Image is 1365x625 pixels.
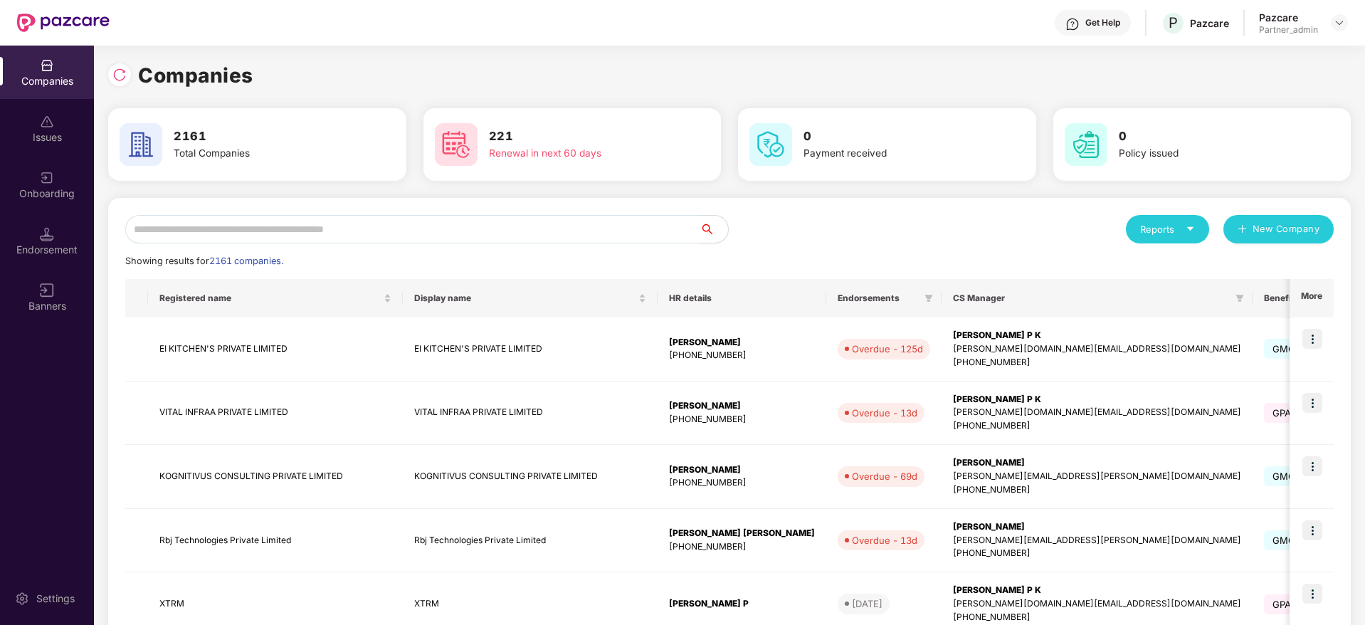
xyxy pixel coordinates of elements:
span: 2161 companies. [209,256,283,266]
div: [PERSON_NAME][EMAIL_ADDRESS][PERSON_NAME][DOMAIN_NAME] [953,534,1241,547]
td: Rbj Technologies Private Limited [148,509,403,573]
div: [PERSON_NAME] P K [953,584,1241,597]
div: [PERSON_NAME] P K [953,393,1241,406]
img: svg+xml;base64,PHN2ZyBpZD0iUmVsb2FkLTMyeDMyIiB4bWxucz0iaHR0cDovL3d3dy53My5vcmcvMjAwMC9zdmciIHdpZH... [112,68,127,82]
div: Overdue - 125d [852,342,923,356]
div: [PERSON_NAME] [669,336,815,350]
span: GMC [1264,466,1305,486]
span: GMC [1264,339,1305,359]
div: Get Help [1085,17,1120,28]
span: Registered name [159,293,381,304]
span: filter [922,290,936,307]
div: [PERSON_NAME] [953,456,1241,470]
div: [PERSON_NAME][DOMAIN_NAME][EMAIL_ADDRESS][DOMAIN_NAME] [953,597,1241,611]
span: GPA [1264,403,1300,423]
img: svg+xml;base64,PHN2ZyB4bWxucz0iaHR0cDovL3d3dy53My5vcmcvMjAwMC9zdmciIHdpZHRoPSI2MCIgaGVpZ2h0PSI2MC... [120,123,162,166]
img: icon [1302,329,1322,349]
div: Reports [1140,222,1195,236]
div: [PERSON_NAME] [PERSON_NAME] [669,527,815,540]
img: svg+xml;base64,PHN2ZyBpZD0iSXNzdWVzX2Rpc2FibGVkIiB4bWxucz0iaHR0cDovL3d3dy53My5vcmcvMjAwMC9zdmciIH... [40,115,54,129]
div: Renewal in next 60 days [489,146,668,162]
th: Registered name [148,279,403,317]
th: HR details [658,279,826,317]
th: More [1290,279,1334,317]
div: Payment received [803,146,983,162]
div: [PHONE_NUMBER] [953,419,1241,433]
div: [PHONE_NUMBER] [953,547,1241,560]
img: svg+xml;base64,PHN2ZyBpZD0iSGVscC0zMngzMiIgeG1sbnM9Imh0dHA6Ly93d3cudzMub3JnLzIwMDAvc3ZnIiB3aWR0aD... [1065,17,1080,31]
span: filter [1233,290,1247,307]
h3: 0 [1119,127,1298,146]
div: Policy issued [1119,146,1298,162]
div: Pazcare [1259,11,1318,24]
div: [PERSON_NAME] [669,463,815,477]
th: Display name [403,279,658,317]
span: New Company [1253,222,1320,236]
span: GPA [1264,594,1300,614]
img: svg+xml;base64,PHN2ZyB4bWxucz0iaHR0cDovL3d3dy53My5vcmcvMjAwMC9zdmciIHdpZHRoPSI2MCIgaGVpZ2h0PSI2MC... [1065,123,1107,166]
td: KOGNITIVUS CONSULTING PRIVATE LIMITED [148,445,403,509]
span: Showing results for [125,256,283,266]
img: svg+xml;base64,PHN2ZyB4bWxucz0iaHR0cDovL3d3dy53My5vcmcvMjAwMC9zdmciIHdpZHRoPSI2MCIgaGVpZ2h0PSI2MC... [435,123,478,166]
div: [PHONE_NUMBER] [953,611,1241,624]
img: svg+xml;base64,PHN2ZyBpZD0iU2V0dGluZy0yMHgyMCIgeG1sbnM9Imh0dHA6Ly93d3cudzMub3JnLzIwMDAvc3ZnIiB3aW... [15,592,29,606]
span: filter [924,294,933,303]
img: svg+xml;base64,PHN2ZyB3aWR0aD0iMjAiIGhlaWdodD0iMjAiIHZpZXdCb3g9IjAgMCAyMCAyMCIgZmlsbD0ibm9uZSIgeG... [40,171,54,185]
h3: 221 [489,127,668,146]
span: filter [1235,294,1244,303]
div: [PERSON_NAME] P K [953,329,1241,342]
button: search [699,215,729,243]
img: icon [1302,456,1322,476]
div: [PHONE_NUMBER] [669,413,815,426]
td: EI KITCHEN'S PRIVATE LIMITED [403,317,658,382]
div: [PHONE_NUMBER] [953,356,1241,369]
td: EI KITCHEN'S PRIVATE LIMITED [148,317,403,382]
span: Display name [414,293,636,304]
button: plusNew Company [1223,215,1334,243]
div: Overdue - 13d [852,406,917,420]
div: Pazcare [1190,16,1229,30]
div: [PHONE_NUMBER] [669,540,815,554]
img: icon [1302,520,1322,540]
td: Rbj Technologies Private Limited [403,509,658,573]
img: svg+xml;base64,PHN2ZyB3aWR0aD0iMTYiIGhlaWdodD0iMTYiIHZpZXdCb3g9IjAgMCAxNiAxNiIgZmlsbD0ibm9uZSIgeG... [40,283,54,298]
img: New Pazcare Logo [17,14,110,32]
td: KOGNITIVUS CONSULTING PRIVATE LIMITED [403,445,658,509]
div: Overdue - 69d [852,469,917,483]
span: search [699,224,728,235]
div: Partner_admin [1259,24,1318,36]
img: svg+xml;base64,PHN2ZyB4bWxucz0iaHR0cDovL3d3dy53My5vcmcvMjAwMC9zdmciIHdpZHRoPSI2MCIgaGVpZ2h0PSI2MC... [749,123,792,166]
div: [PERSON_NAME] [669,399,815,413]
img: icon [1302,393,1322,413]
div: [PERSON_NAME][DOMAIN_NAME][EMAIL_ADDRESS][DOMAIN_NAME] [953,342,1241,356]
td: VITAL INFRAA PRIVATE LIMITED [403,382,658,446]
img: svg+xml;base64,PHN2ZyBpZD0iRHJvcGRvd24tMzJ4MzIiIHhtbG5zPSJodHRwOi8vd3d3LnczLm9yZy8yMDAwL3N2ZyIgd2... [1334,17,1345,28]
h3: 0 [803,127,983,146]
span: Endorsements [838,293,919,304]
span: P [1169,14,1178,31]
img: svg+xml;base64,PHN2ZyBpZD0iQ29tcGFuaWVzIiB4bWxucz0iaHR0cDovL3d3dy53My5vcmcvMjAwMC9zdmciIHdpZHRoPS... [40,58,54,73]
div: Total Companies [174,146,353,162]
div: [PERSON_NAME][EMAIL_ADDRESS][PERSON_NAME][DOMAIN_NAME] [953,470,1241,483]
div: Overdue - 13d [852,533,917,547]
div: [DATE] [852,597,882,611]
img: icon [1302,584,1322,604]
span: caret-down [1186,224,1195,233]
div: [PHONE_NUMBER] [669,349,815,362]
td: VITAL INFRAA PRIVATE LIMITED [148,382,403,446]
div: [PERSON_NAME] P [669,597,815,611]
img: svg+xml;base64,PHN2ZyB3aWR0aD0iMTQuNSIgaGVpZ2h0PSIxNC41IiB2aWV3Qm94PSIwIDAgMTYgMTYiIGZpbGw9Im5vbm... [40,227,54,241]
h1: Companies [138,60,253,91]
div: [PERSON_NAME][DOMAIN_NAME][EMAIL_ADDRESS][DOMAIN_NAME] [953,406,1241,419]
span: CS Manager [953,293,1230,304]
div: [PERSON_NAME] [953,520,1241,534]
div: Settings [32,592,79,606]
div: [PHONE_NUMBER] [953,483,1241,497]
div: [PHONE_NUMBER] [669,476,815,490]
span: plus [1238,224,1247,236]
span: GMC [1264,530,1305,550]
h3: 2161 [174,127,353,146]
